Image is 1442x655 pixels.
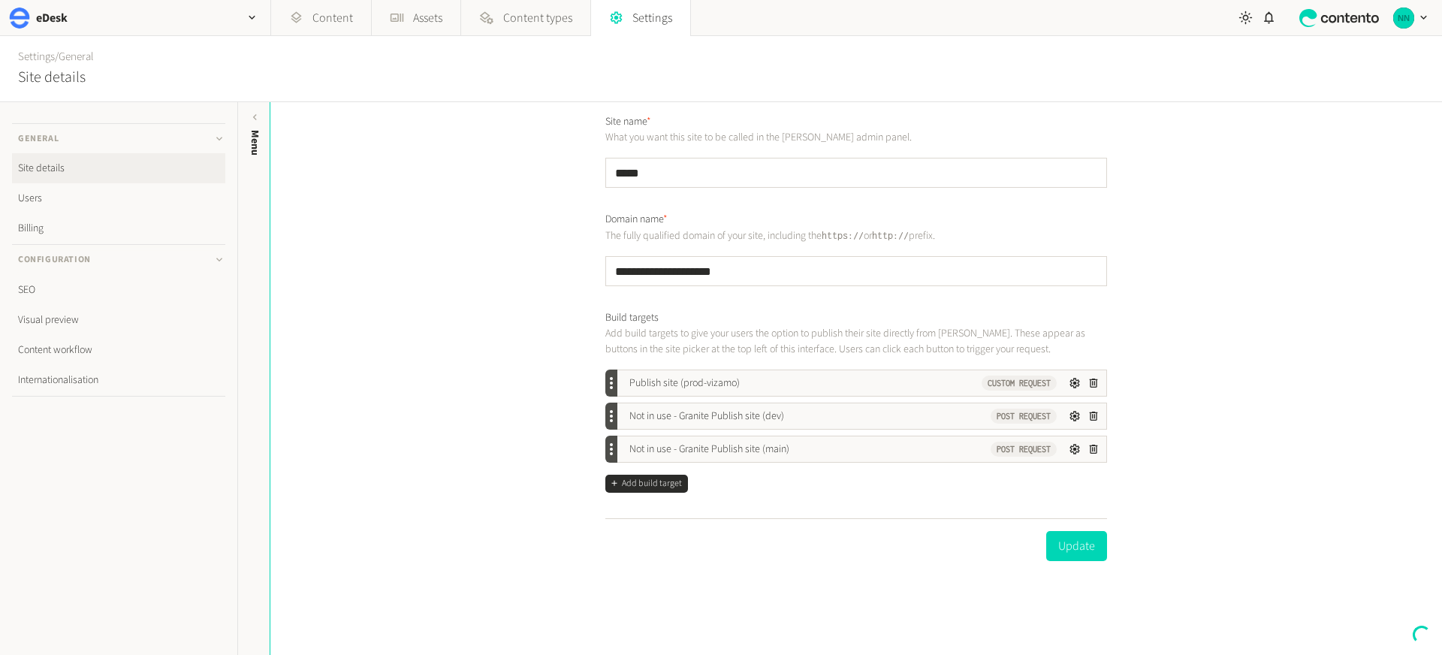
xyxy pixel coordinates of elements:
[1393,8,1414,29] img: Nikola Nikolov
[822,230,864,241] code: https://
[12,183,225,213] a: Users
[503,9,572,27] span: Content types
[605,310,659,326] label: Build targets
[605,326,1107,358] p: Add build targets to give your users the option to publish their site directly from [PERSON_NAME]...
[18,49,55,65] a: Settings
[605,228,1107,244] p: The fully qualified domain of your site, including the or prefix.
[605,130,1107,146] p: What you want this site to be called in the [PERSON_NAME] admin panel.
[605,114,651,130] label: Site name
[632,9,672,27] span: Settings
[59,49,94,65] span: General
[12,275,225,305] a: SEO
[247,130,263,155] span: Menu
[629,376,740,391] span: Publish site (prod-vizamo)
[991,409,1057,424] code: POST Request
[629,442,789,457] span: Not in use - Granite Publish site (main)
[55,49,59,65] span: /
[18,66,86,89] h2: Site details
[12,213,225,243] a: Billing
[12,365,225,395] a: Internationalisation
[12,335,225,365] a: Content workflow
[36,9,68,27] h2: eDesk
[12,153,225,183] a: Site details
[18,253,91,267] span: Configuration
[1046,531,1107,561] button: Update
[629,409,784,424] span: Not in use - Granite Publish site (dev)
[991,442,1057,457] code: POST Request
[9,8,30,29] img: eDesk
[18,132,59,146] span: General
[982,376,1057,391] code: Custom Request
[605,212,668,228] label: Domain name
[605,475,688,493] button: Add build target
[12,305,225,335] a: Visual preview
[872,230,909,241] code: http://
